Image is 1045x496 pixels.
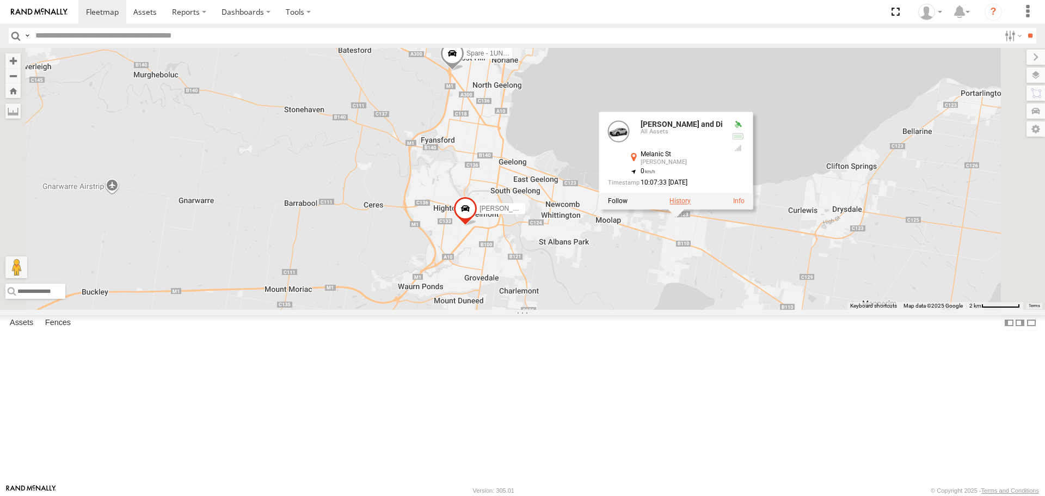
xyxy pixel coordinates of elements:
[641,168,655,175] span: 0
[850,302,897,310] button: Keyboard shortcuts
[1026,315,1037,331] label: Hide Summary Table
[1029,303,1040,308] a: Terms
[641,129,723,136] div: All Assets
[11,8,67,16] img: rand-logo.svg
[966,302,1023,310] button: Map Scale: 2 km per 67 pixels
[1000,28,1024,44] label: Search Filter Options
[5,256,27,278] button: Drag Pegman onto the map to open Street View
[6,485,56,496] a: Visit our Website
[5,53,21,68] button: Zoom in
[40,316,76,331] label: Fences
[931,487,1039,494] div: © Copyright 2025 -
[641,151,723,158] div: Melanic St
[981,487,1039,494] a: Terms and Conditions
[5,68,21,83] button: Zoom out
[608,120,630,142] a: View Asset Details
[1026,121,1045,137] label: Map Settings
[1015,315,1025,331] label: Dock Summary Table to the Right
[669,198,691,205] label: View Asset History
[641,120,723,128] a: [PERSON_NAME] and Di
[985,3,1002,21] i: ?
[731,132,745,141] div: No voltage information received from this device.
[466,50,515,57] span: Spare - 1UN7FB
[903,303,963,309] span: Map data ©2025 Google
[608,198,628,205] label: Realtime tracking of Asset
[4,316,39,331] label: Assets
[5,83,21,98] button: Zoom Home
[23,28,32,44] label: Search Query
[914,4,946,20] div: Dale Hood
[969,303,981,309] span: 2 km
[1004,315,1015,331] label: Dock Summary Table to the Left
[733,198,745,205] a: View Asset Details
[608,180,723,187] div: Date/time of location update
[731,120,745,129] div: Valid GPS Fix
[5,103,21,119] label: Measure
[641,160,723,166] div: [PERSON_NAME]
[473,487,514,494] div: Version: 305.01
[480,205,533,212] span: [PERSON_NAME]
[731,144,745,153] div: GSM Signal = 4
